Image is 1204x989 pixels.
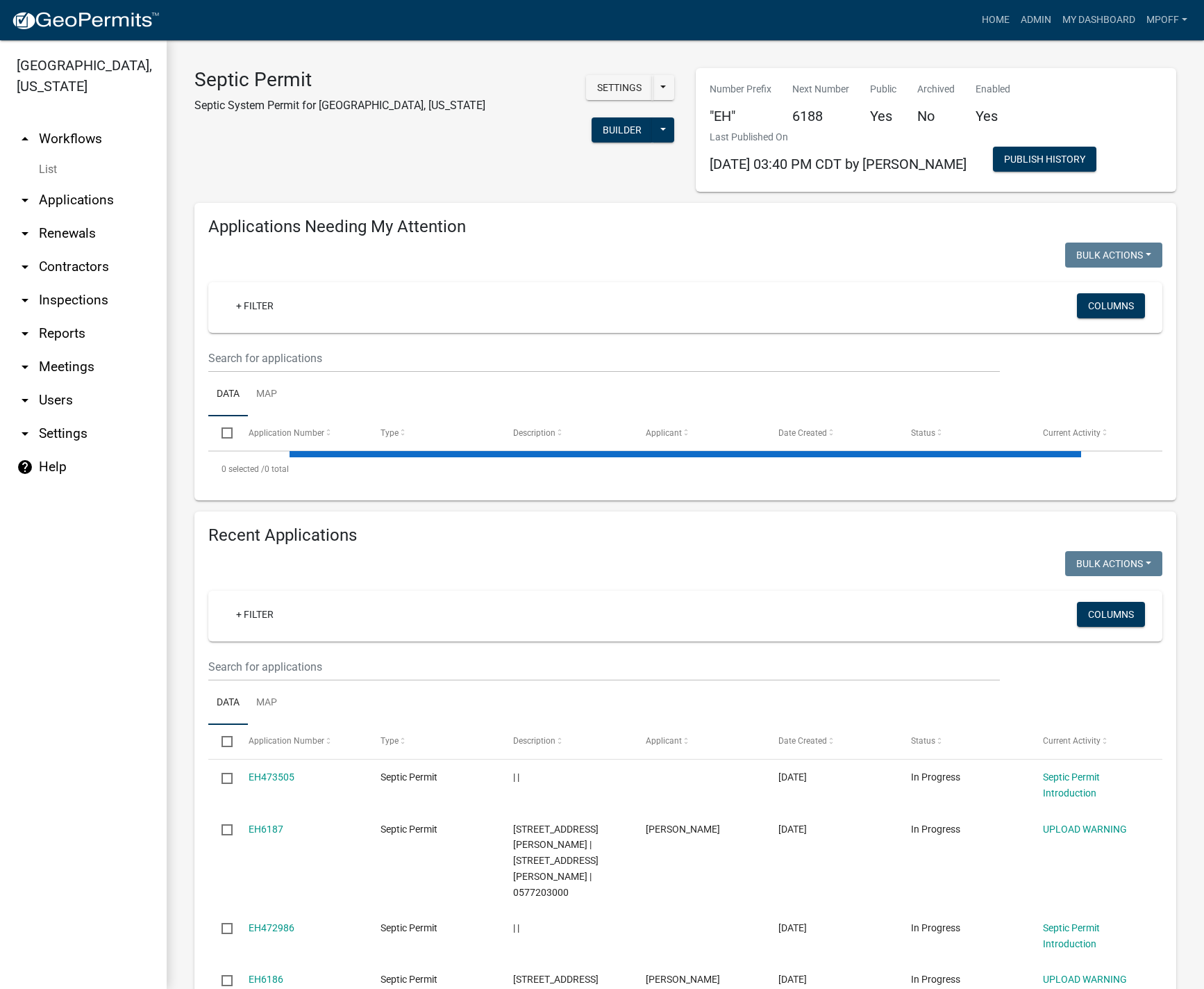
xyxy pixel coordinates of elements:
[208,452,1162,487] div: 0 total
[249,771,294,783] a: EH473505
[778,771,807,783] span: 09/04/2025
[778,736,827,746] span: Date Created
[778,922,807,933] span: 09/03/2025
[1057,7,1141,33] a: My Dashboard
[792,82,849,97] p: Next Number
[792,108,849,124] h5: 6188
[513,771,519,783] span: | |
[1030,725,1162,758] datatable-header-cell: Current Activity
[1043,824,1127,835] a: UPLOAD WARNING
[208,525,1162,546] h4: Recent Applications
[17,325,33,342] i: arrow_drop_down
[911,771,960,783] span: In Progress
[17,192,33,209] i: arrow_drop_down
[710,130,967,145] p: Last Published On
[208,681,248,726] a: Data
[1077,602,1145,627] button: Columns
[500,725,633,758] datatable-header-cell: Description
[17,425,33,442] i: arrow_drop_down
[917,108,955,124] h5: No
[225,602,285,627] a: + Filter
[381,922,437,933] span: Septic Permit
[911,428,935,438] span: Status
[870,108,896,124] h5: Yes
[1043,428,1101,438] span: Current Activity
[778,824,807,835] span: 09/03/2025
[381,771,437,783] span: Septic Permit
[1077,293,1145,318] button: Columns
[513,824,599,898] span: 1676 NEWBOLD DR, KNOXVILLE, IA 501387 | 1676 NEWBOLD DR | 0577203000
[235,416,367,450] datatable-header-cell: Application Number
[17,359,33,375] i: arrow_drop_down
[225,293,285,318] a: + Filter
[208,725,235,758] datatable-header-cell: Select
[976,7,1015,33] a: Home
[917,82,955,97] p: Archived
[1030,416,1162,450] datatable-header-cell: Current Activity
[592,117,653,142] button: Builder
[1043,771,1100,799] a: Septic Permit Introduction
[911,922,960,933] span: In Progress
[17,292,33,309] i: arrow_drop_down
[586,75,653,100] button: Settings
[993,155,1096,166] wm-modal-confirm: Workflow Publish History
[208,217,1162,237] h4: Applications Needing My Attention
[513,428,555,438] span: Description
[367,725,500,758] datatable-header-cell: Type
[249,736,324,746] span: Application Number
[646,824,720,835] span: RUSSELL ANDERSON
[381,824,437,835] span: Septic Permit
[765,725,898,758] datatable-header-cell: Date Created
[221,464,265,474] span: 0 selected /
[1065,243,1162,268] button: Bulk Actions
[1015,7,1057,33] a: Admin
[633,725,765,758] datatable-header-cell: Applicant
[249,428,324,438] span: Application Number
[710,156,967,172] span: [DATE] 03:40 PM CDT by [PERSON_NAME]
[513,922,519,933] span: | |
[1141,7,1193,33] a: mpoff
[976,108,1010,124] h5: Yes
[500,416,633,450] datatable-header-cell: Description
[911,974,960,985] span: In Progress
[1043,736,1101,746] span: Current Activity
[17,259,33,275] i: arrow_drop_down
[646,736,682,746] span: Applicant
[249,974,283,985] a: EH6186
[778,974,807,985] span: 09/03/2025
[235,725,367,758] datatable-header-cell: Application Number
[381,428,399,438] span: Type
[1065,551,1162,576] button: Bulk Actions
[710,108,771,124] h5: "EH"
[646,974,720,985] span: NANCY MONTALVO
[911,736,935,746] span: Status
[778,428,827,438] span: Date Created
[248,373,285,417] a: Map
[381,736,399,746] span: Type
[249,824,283,835] a: EH6187
[646,428,682,438] span: Applicant
[870,82,896,97] p: Public
[249,922,294,933] a: EH472986
[381,974,437,985] span: Septic Permit
[513,736,555,746] span: Description
[897,416,1030,450] datatable-header-cell: Status
[1043,922,1100,949] a: Septic Permit Introduction
[897,725,1030,758] datatable-header-cell: Status
[208,373,248,417] a: Data
[208,653,1000,681] input: Search for applications
[248,681,285,726] a: Map
[765,416,898,450] datatable-header-cell: Date Created
[993,147,1096,172] button: Publish History
[911,824,960,835] span: In Progress
[1043,974,1127,985] a: UPLOAD WARNING
[194,97,485,114] p: Septic System Permit for [GEOGRAPHIC_DATA], [US_STATE]
[17,225,33,242] i: arrow_drop_down
[194,68,485,92] h3: Septic Permit
[208,344,1000,373] input: Search for applications
[17,459,33,475] i: help
[208,416,235,450] datatable-header-cell: Select
[710,82,771,97] p: Number Prefix
[976,82,1010,97] p: Enabled
[367,416,500,450] datatable-header-cell: Type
